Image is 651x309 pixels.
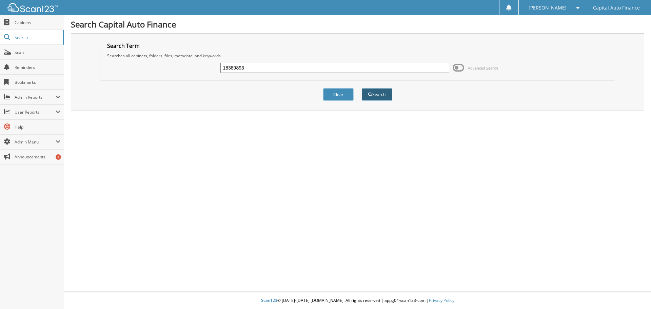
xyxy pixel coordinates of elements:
span: Announcements [15,154,60,160]
legend: Search Term [104,42,143,50]
span: Scan [15,50,60,55]
span: Capital Auto Finance [593,6,640,10]
div: Searches all cabinets, folders, files, metadata, and keywords [104,53,612,59]
span: Bookmarks [15,79,60,85]
span: Admin Reports [15,94,56,100]
span: Advanced Search [468,65,498,71]
span: Scan123 [261,297,277,303]
span: Help [15,124,60,130]
span: Cabinets [15,20,60,25]
button: Search [362,88,392,101]
div: 1 [56,154,61,160]
button: Clear [323,88,354,101]
a: Privacy Policy [429,297,454,303]
span: User Reports [15,109,56,115]
span: Search [15,35,59,40]
h1: Search Capital Auto Finance [71,19,644,30]
img: scan123-logo-white.svg [7,3,58,12]
span: Admin Menu [15,139,56,145]
span: Reminders [15,64,60,70]
span: [PERSON_NAME] [529,6,567,10]
div: © [DATE]-[DATE] [DOMAIN_NAME]. All rights reserved | appg04-scan123-com | [64,292,651,309]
